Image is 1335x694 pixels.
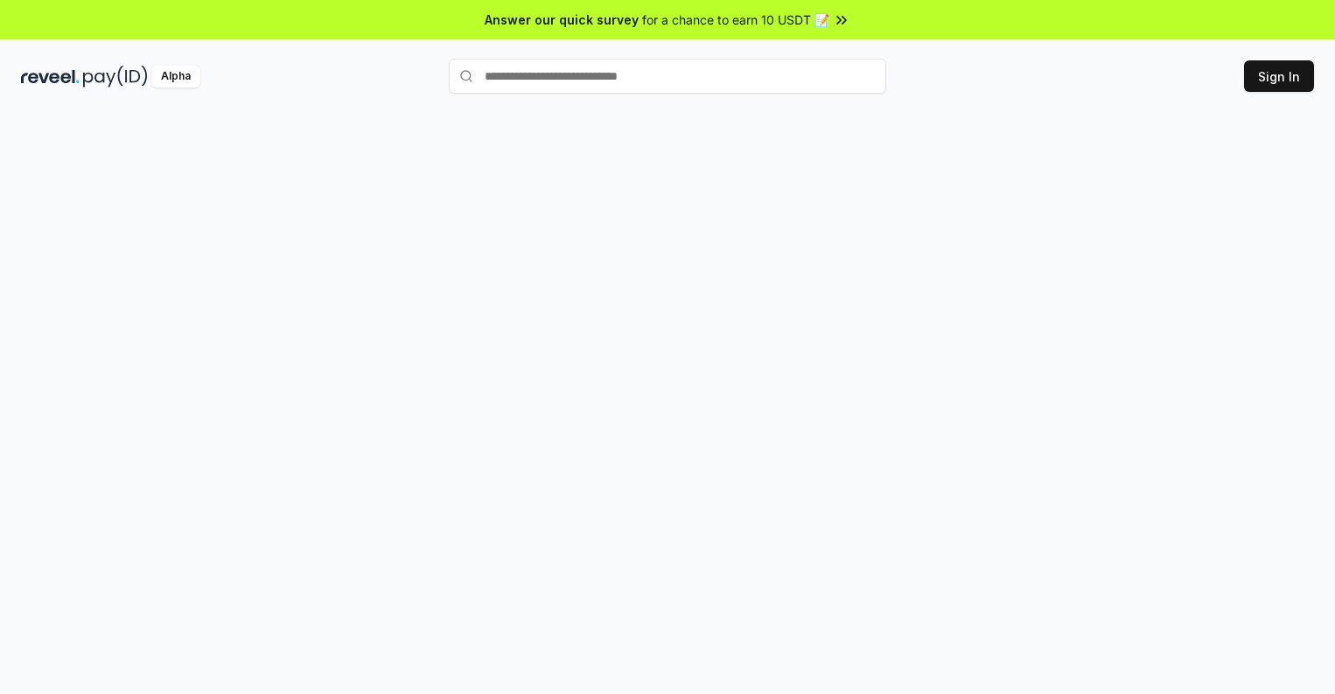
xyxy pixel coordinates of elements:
[485,11,639,29] span: Answer our quick survey
[151,66,200,88] div: Alpha
[21,66,80,88] img: reveel_dark
[1244,60,1314,92] button: Sign In
[642,11,829,29] span: for a chance to earn 10 USDT 📝
[83,66,148,88] img: pay_id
